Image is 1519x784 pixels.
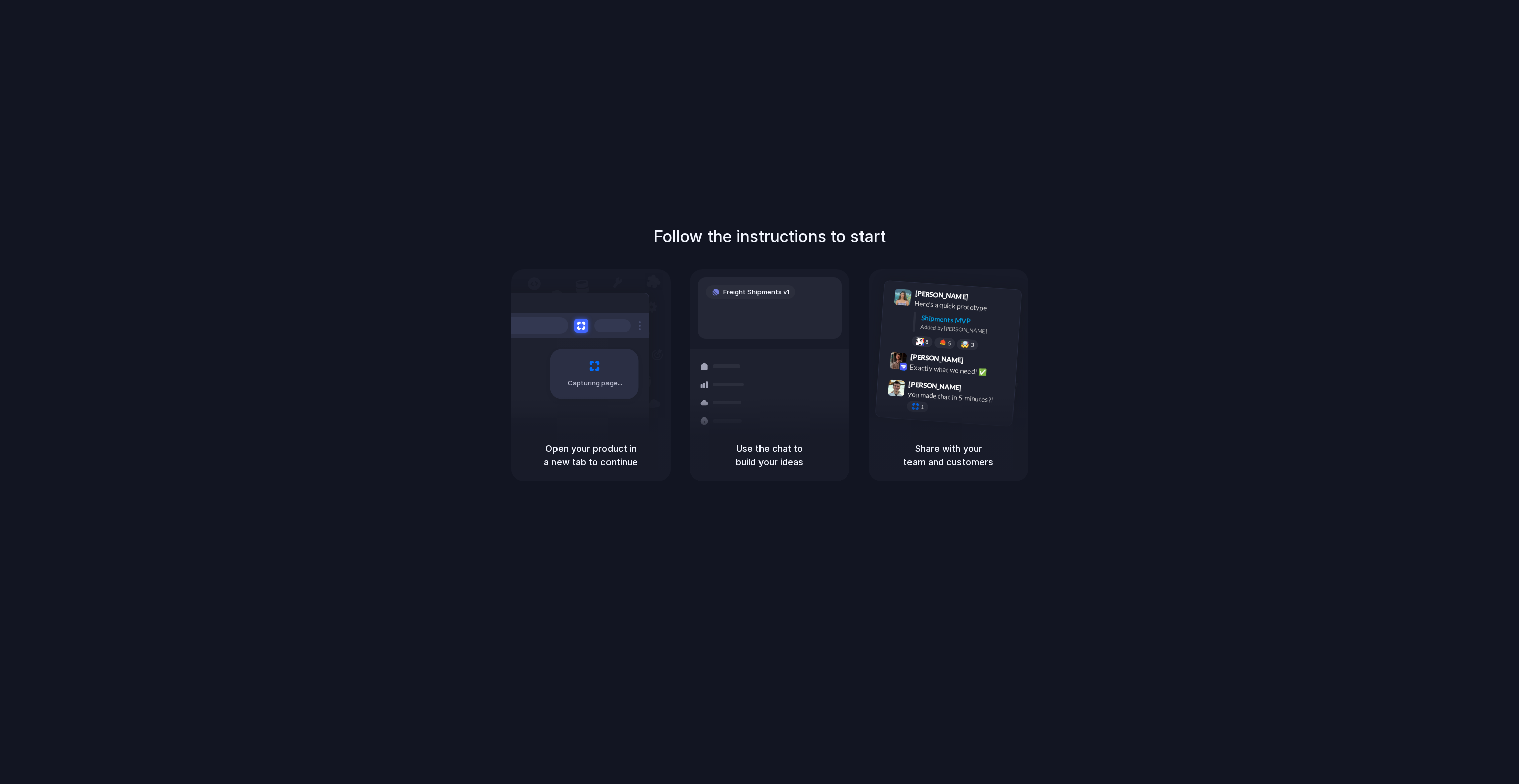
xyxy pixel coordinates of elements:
[971,292,992,304] span: 9:41 AM
[910,351,964,366] span: [PERSON_NAME]
[653,225,886,249] h1: Follow the instructions to start
[921,312,1014,329] div: Shipments MVP
[967,356,987,368] span: 9:42 AM
[702,442,837,469] h5: Use the chat to build your ideas
[723,287,789,297] span: Freight Shipments v1
[915,288,968,302] span: [PERSON_NAME]
[961,341,970,348] div: 🤯
[920,323,1013,337] div: Added by [PERSON_NAME]
[881,442,1016,469] h5: Share with your team and customers
[909,361,1010,379] div: Exactly what we need! ✅
[965,383,985,395] span: 9:47 AM
[971,342,974,348] span: 3
[948,341,951,346] span: 5
[908,378,962,393] span: [PERSON_NAME]
[914,298,1015,316] div: Here's a quick prototype
[907,389,1008,406] div: you made that in 5 minutes?!
[523,442,659,469] h5: Open your product in a new tab to continue
[921,404,924,410] span: 1
[568,378,624,388] span: Capturing page
[925,339,929,344] span: 8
